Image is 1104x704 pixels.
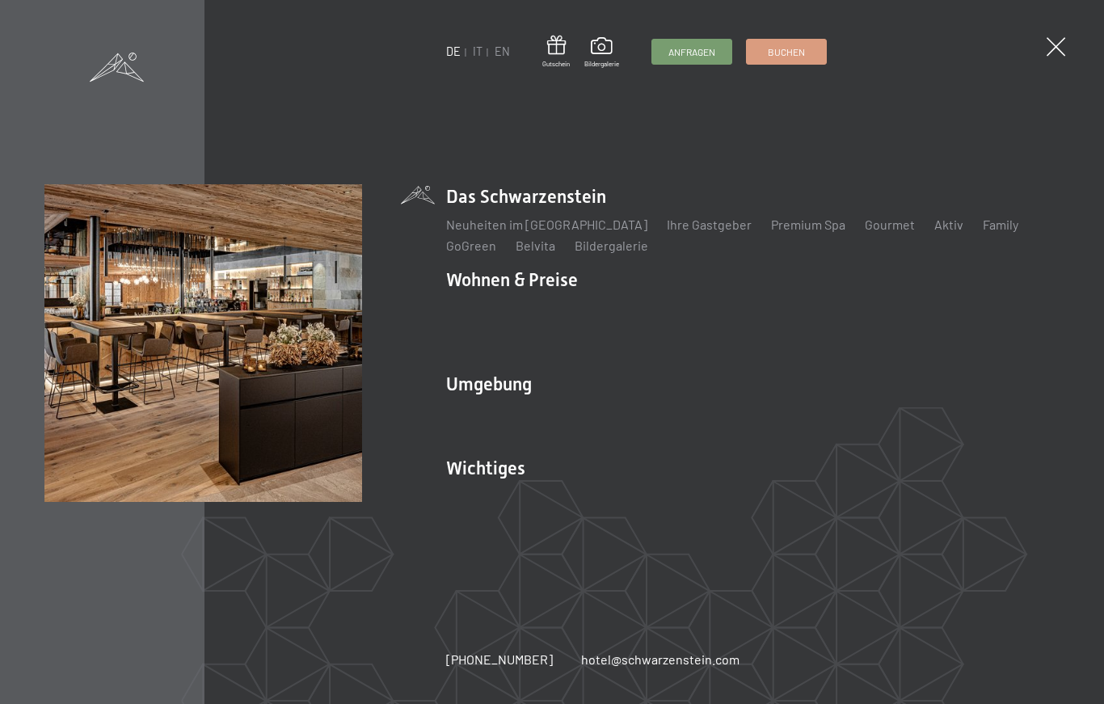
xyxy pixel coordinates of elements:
a: Buchen [747,40,826,64]
span: Anfragen [668,45,715,59]
a: Belvita [516,238,555,253]
a: Ihre Gastgeber [667,217,752,232]
a: Premium Spa [771,217,845,232]
a: Bildergalerie [584,37,619,68]
span: Gutschein [542,60,570,69]
a: hotel@schwarzenstein.com [581,651,740,668]
a: [PHONE_NUMBER] [446,651,553,668]
a: DE [446,44,461,58]
a: EN [495,44,510,58]
a: Family [983,217,1018,232]
img: Wellnesshotel Südtirol SCHWARZENSTEIN - Wellnessurlaub in den Alpen, Wandern und Wellness [44,184,362,502]
a: Anfragen [652,40,731,64]
a: Neuheiten im [GEOGRAPHIC_DATA] [446,217,647,232]
span: [PHONE_NUMBER] [446,651,553,667]
a: Gutschein [542,36,570,69]
span: Bildergalerie [584,60,619,69]
a: Aktiv [934,217,963,232]
span: Buchen [768,45,805,59]
a: GoGreen [446,238,496,253]
a: Gourmet [865,217,915,232]
a: IT [473,44,482,58]
a: Bildergalerie [575,238,648,253]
